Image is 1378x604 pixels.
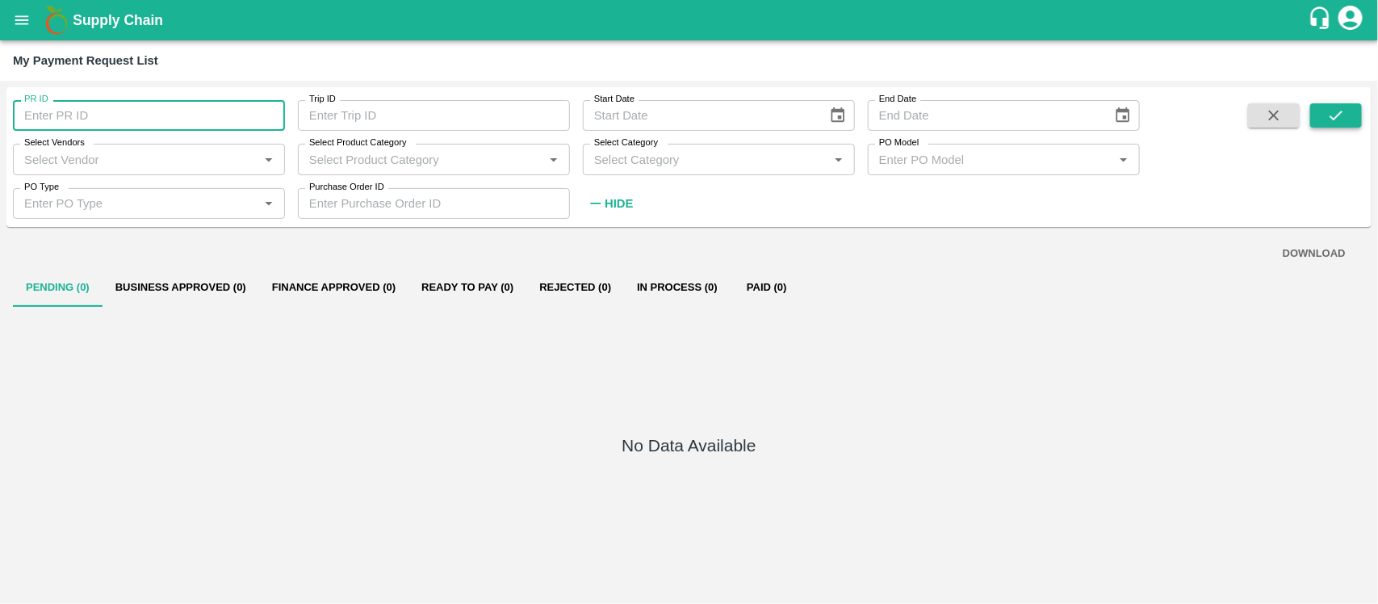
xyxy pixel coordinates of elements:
button: Choose date [1108,100,1138,131]
button: open drawer [3,2,40,39]
div: customer-support [1308,6,1336,35]
input: Select Vendor [18,149,253,170]
label: PO Model [879,136,919,149]
input: Enter Purchase Order ID [298,188,570,219]
label: Select Product Category [309,136,407,149]
button: Paid (0) [731,268,803,307]
input: Enter Trip ID [298,100,570,131]
div: My Payment Request List [13,50,158,71]
input: End Date [868,100,1101,131]
label: End Date [879,93,916,106]
img: logo [40,4,73,36]
input: Select Category [588,149,823,170]
label: Select Category [594,136,658,149]
h5: No Data Available [622,434,756,457]
button: DOWNLOAD [1276,240,1352,268]
button: Open [828,149,849,170]
button: Ready To Pay (0) [408,268,526,307]
b: Supply Chain [73,12,163,28]
label: PR ID [24,93,48,106]
button: In Process (0) [624,268,731,307]
input: Enter PO Model [873,149,1108,170]
label: Start Date [594,93,635,106]
button: Open [258,149,279,170]
button: Open [543,149,564,170]
input: Enter PR ID [13,100,285,131]
button: Finance Approved (0) [259,268,408,307]
button: Hide [583,190,638,217]
label: Trip ID [309,93,336,106]
button: Business Approved (0) [103,268,259,307]
a: Supply Chain [73,9,1308,31]
input: Select Product Category [303,149,538,170]
button: Choose date [823,100,853,131]
input: Start Date [583,100,816,131]
label: PO Type [24,181,59,194]
button: Open [1113,149,1134,170]
input: Enter PO Type [18,193,253,214]
label: Purchase Order ID [309,181,384,194]
button: Rejected (0) [526,268,624,307]
strong: Hide [605,197,633,210]
button: Pending (0) [13,268,103,307]
label: Select Vendors [24,136,85,149]
button: Open [258,193,279,214]
div: account of current user [1336,3,1365,37]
